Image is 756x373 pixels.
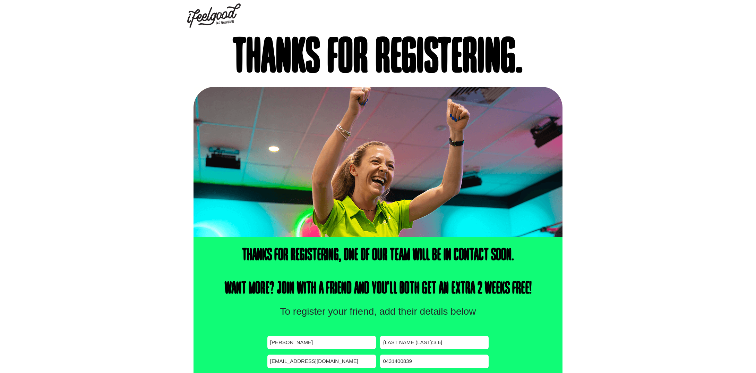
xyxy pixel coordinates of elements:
[380,355,489,368] input: Phone *
[219,247,536,297] h4: Thanks for registering, one of our team will be in contact soon. Want more? Join with a friend an...
[267,355,376,368] input: Email *
[267,336,376,349] input: First name *
[194,87,562,237] img: thanks-fore-registering
[380,336,489,349] input: Last name *
[194,35,562,83] h1: Thanks for registering.
[275,304,481,319] p: To register your friend, add their details below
